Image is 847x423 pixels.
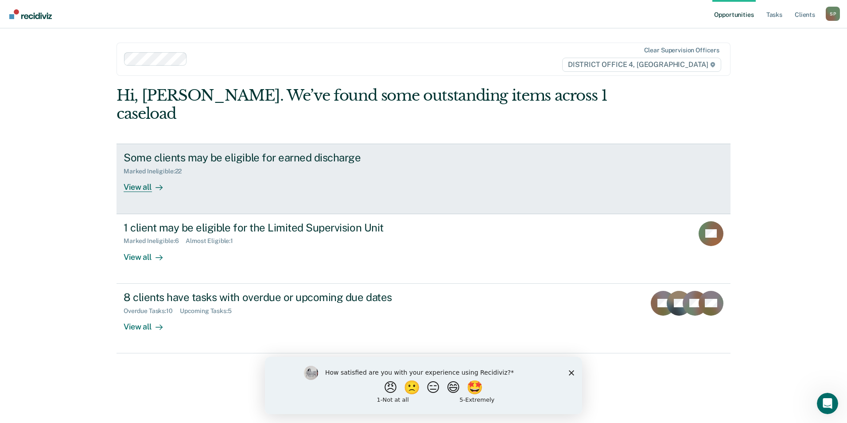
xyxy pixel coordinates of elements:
[124,221,435,234] div: 1 client may be eligible for the Limited Supervision Unit
[124,237,186,245] div: Marked Ineligible : 6
[124,314,173,332] div: View all
[124,168,189,175] div: Marked Ineligible : 22
[817,393,838,414] iframe: Intercom live chat
[124,245,173,262] div: View all
[117,284,730,353] a: 8 clients have tasks with overdue or upcoming due datesOverdue Tasks:10Upcoming Tasks:5View all
[826,7,840,21] button: Profile dropdown button
[124,151,435,164] div: Some clients may be eligible for earned discharge
[180,307,239,315] div: Upcoming Tasks : 5
[117,144,730,214] a: Some clients may be eligible for earned dischargeMarked Ineligible:22View all
[562,58,721,72] span: DISTRICT OFFICE 4, [GEOGRAPHIC_DATA]
[117,86,608,123] div: Hi, [PERSON_NAME]. We’ve found some outstanding items across 1 caseload
[644,47,719,54] div: Clear supervision officers
[117,214,730,284] a: 1 client may be eligible for the Limited Supervision UnitMarked Ineligible:6Almost Eligible:1View...
[9,9,52,19] img: Recidiviz
[826,7,840,21] div: S P
[186,237,240,245] div: Almost Eligible : 1
[124,307,180,315] div: Overdue Tasks : 10
[124,175,173,192] div: View all
[124,291,435,304] div: 8 clients have tasks with overdue or upcoming due dates
[265,357,582,414] iframe: Survey by Kim from Recidiviz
